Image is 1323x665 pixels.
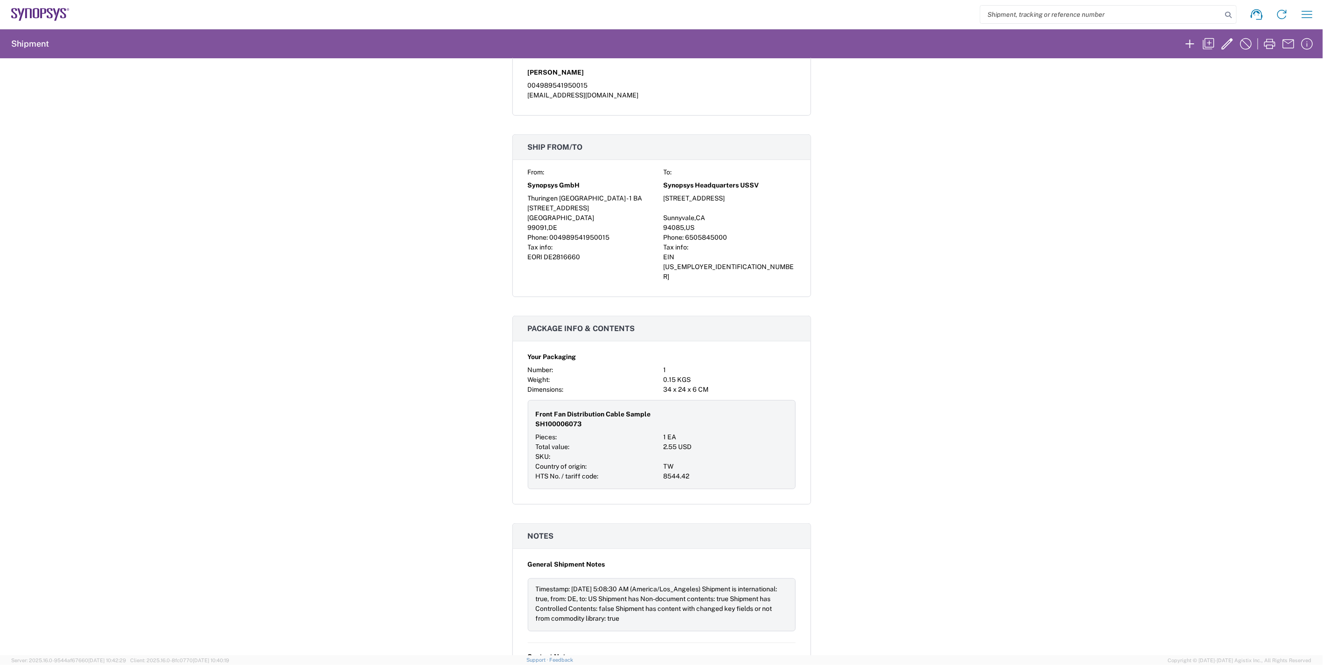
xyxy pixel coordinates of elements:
[664,253,675,261] span: EIN
[528,90,796,100] div: [EMAIL_ADDRESS][DOMAIN_NAME]
[528,180,580,190] span: Synopsys GmbH
[664,168,672,176] span: To:
[528,203,660,213] div: [STREET_ADDRESS]
[528,243,553,251] span: Tax info:
[550,234,610,241] span: 004989541950015
[193,658,229,663] span: [DATE] 10:40:19
[980,6,1222,23] input: Shipment, tracking or reference number
[664,462,788,471] div: TW
[528,386,564,393] span: Dimensions:
[528,532,554,540] span: Notes
[664,214,695,222] span: Sunnyvale
[695,214,696,222] span: ,
[664,432,788,442] div: 1 EA
[686,224,695,231] span: US
[550,657,574,663] a: Feedback
[664,263,794,280] span: [US_EMPLOYER_IDENTIFICATION_NUMBER]
[536,433,557,441] span: Pieces:
[544,253,581,261] span: DE2816660
[664,194,796,203] div: [STREET_ADDRESS]
[664,365,796,375] div: 1
[88,658,126,663] span: [DATE] 10:42:29
[528,560,605,569] span: General Shipment Notes
[664,234,684,241] span: Phone:
[685,224,686,231] span: ,
[528,214,595,222] span: [GEOGRAPHIC_DATA]
[528,352,576,362] span: Your Packaging
[1168,656,1312,665] span: Copyright © [DATE]-[DATE] Agistix Inc., All Rights Reserved
[664,385,796,395] div: 34 x 24 x 6 CM
[528,81,796,90] div: 004989541950015
[130,658,229,663] span: Client: 2025.16.0-8fc0770
[528,68,584,77] span: [PERSON_NAME]
[664,471,788,481] div: 8544.42
[536,584,788,623] div: Timestamp: [DATE] 5:08:30 AM (America/Los_Angeles) Shipment is international: true, from: DE, to:...
[536,453,551,460] span: SKU:
[528,366,553,374] span: Number:
[549,224,558,231] span: DE
[664,243,689,251] span: Tax info:
[528,194,660,203] div: Thuringen [GEOGRAPHIC_DATA] - 1 BA
[536,409,660,429] span: Front Fan Distribution Cable Sample SH100006073
[664,375,796,385] div: 0.15 KGS
[536,472,599,480] span: HTS No. / tariff code:
[664,224,685,231] span: 94085
[528,253,543,261] span: EORI
[11,38,49,49] h2: Shipment
[664,180,759,190] span: Synopsys Headquarters USSV
[664,442,788,452] div: 2.55 USD
[526,657,550,663] a: Support
[547,224,549,231] span: ,
[536,443,570,450] span: Total value:
[528,652,573,662] span: Content Notes
[686,234,728,241] span: 6505845000
[528,376,550,383] span: Weight:
[528,234,548,241] span: Phone:
[528,143,583,152] span: Ship from/to
[528,168,545,176] span: From:
[528,224,547,231] span: 99091
[528,324,635,333] span: Package info & contents
[536,463,587,470] span: Country of origin:
[696,214,706,222] span: CA
[11,658,126,663] span: Server: 2025.16.0-9544af67660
